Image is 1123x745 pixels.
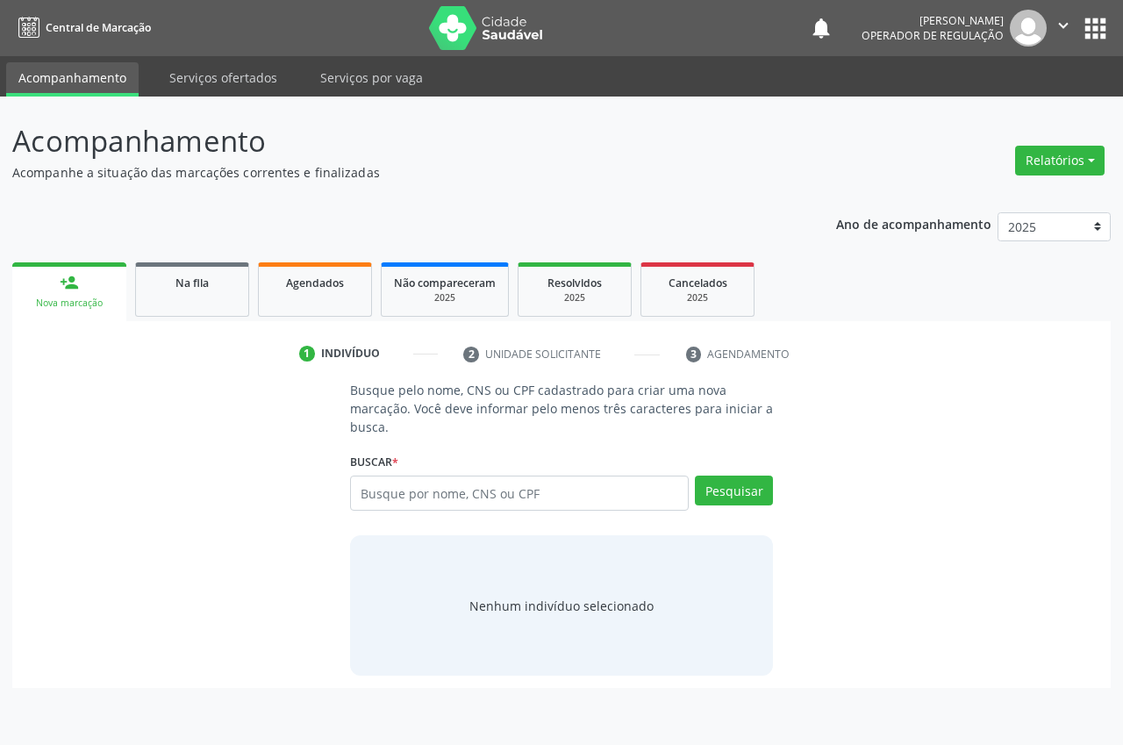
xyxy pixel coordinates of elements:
[394,276,496,290] span: Não compareceram
[547,276,602,290] span: Resolvidos
[12,13,151,42] a: Central de Marcação
[654,291,741,304] div: 2025
[695,476,773,505] button: Pesquisar
[6,62,139,97] a: Acompanhamento
[350,381,773,436] p: Busque pelo nome, CNS ou CPF cadastrado para criar uma nova marcação. Você deve informar pelo men...
[25,297,114,310] div: Nova marcação
[862,28,1004,43] span: Operador de regulação
[1080,13,1111,44] button: apps
[1047,10,1080,47] button: 
[531,291,619,304] div: 2025
[308,62,435,93] a: Serviços por vaga
[809,16,833,40] button: notifications
[321,346,380,362] div: Indivíduo
[46,20,151,35] span: Central de Marcação
[157,62,290,93] a: Serviços ofertados
[12,119,781,163] p: Acompanhamento
[60,273,79,292] div: person_add
[1015,146,1105,176] button: Relatórios
[175,276,209,290] span: Na fila
[299,346,315,362] div: 1
[836,212,991,234] p: Ano de acompanhamento
[669,276,727,290] span: Cancelados
[350,448,398,476] label: Buscar
[469,597,654,615] div: Nenhum indivíduo selecionado
[350,476,689,511] input: Busque por nome, CNS ou CPF
[286,276,344,290] span: Agendados
[12,163,781,182] p: Acompanhe a situação das marcações correntes e finalizadas
[862,13,1004,28] div: [PERSON_NAME]
[1010,10,1047,47] img: img
[1054,16,1073,35] i: 
[394,291,496,304] div: 2025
